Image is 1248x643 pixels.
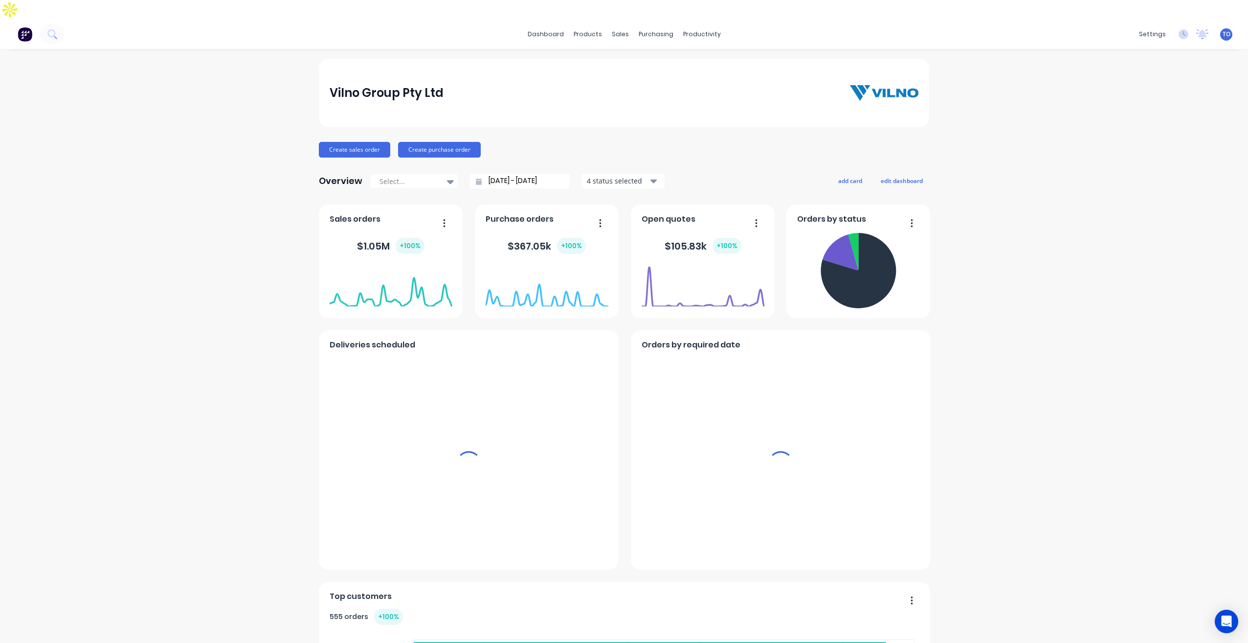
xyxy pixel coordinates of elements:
button: add card [832,174,869,187]
button: Create purchase order [398,142,481,158]
div: Overview [319,171,362,191]
div: + 100 % [374,609,403,625]
span: Orders by required date [642,339,740,351]
div: $ 367.05k [508,238,586,254]
div: 555 orders [330,609,403,625]
span: Open quotes [642,213,695,225]
img: Factory [18,27,32,42]
a: dashboard [523,27,569,42]
button: edit dashboard [874,174,929,187]
div: + 100 % [557,238,586,254]
div: settings [1134,27,1171,42]
button: 4 status selected [581,174,665,188]
div: sales [607,27,634,42]
div: purchasing [634,27,678,42]
div: 4 status selected [587,176,648,186]
div: productivity [678,27,726,42]
div: + 100 % [396,238,424,254]
div: $ 105.83k [665,238,741,254]
span: Top customers [330,591,392,602]
div: products [569,27,607,42]
button: Create sales order [319,142,390,158]
span: Sales orders [330,213,380,225]
span: TO [1223,30,1230,39]
div: Open Intercom Messenger [1215,610,1238,633]
div: + 100 % [713,238,741,254]
span: Purchase orders [486,213,554,225]
span: Deliveries scheduled [330,339,415,351]
div: Vilno Group Pty Ltd [330,83,444,103]
span: Orders by status [797,213,866,225]
img: Vilno Group Pty Ltd [850,85,918,101]
div: $ 1.05M [357,238,424,254]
